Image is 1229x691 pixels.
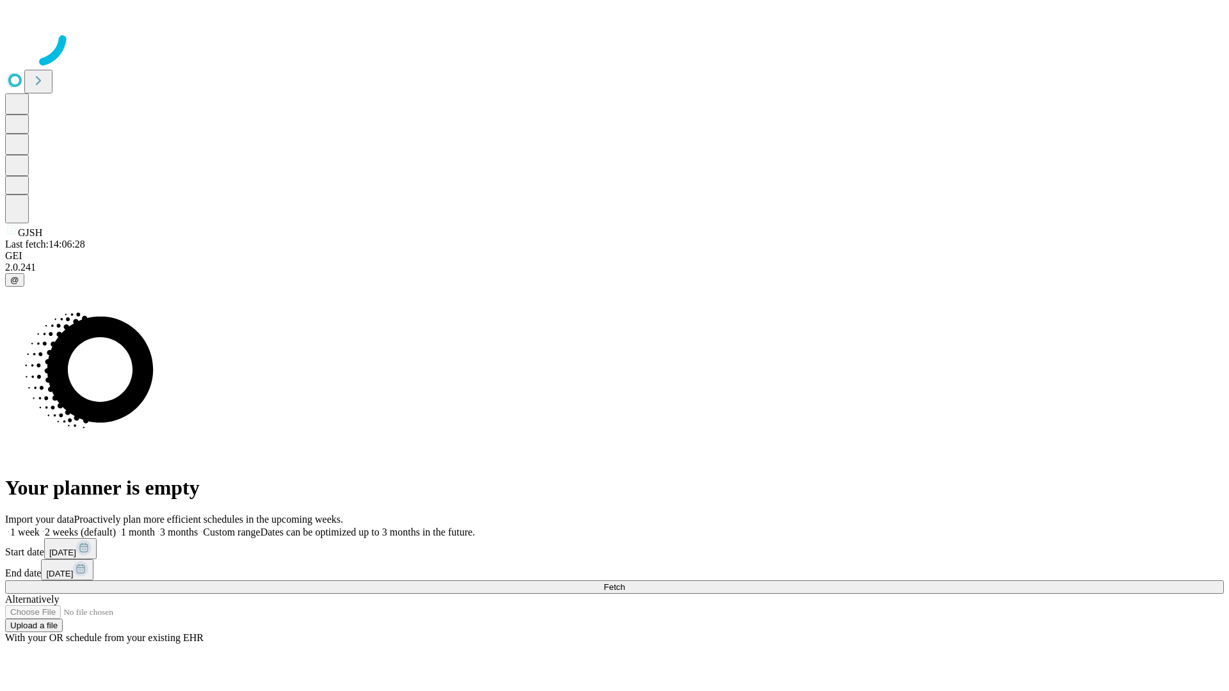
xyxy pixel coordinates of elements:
[5,514,74,525] span: Import your data
[45,527,116,537] span: 2 weeks (default)
[44,538,97,559] button: [DATE]
[10,275,19,285] span: @
[5,619,63,632] button: Upload a file
[5,632,204,643] span: With your OR schedule from your existing EHR
[160,527,198,537] span: 3 months
[5,538,1224,559] div: Start date
[5,594,59,605] span: Alternatively
[203,527,260,537] span: Custom range
[5,580,1224,594] button: Fetch
[10,527,40,537] span: 1 week
[5,476,1224,500] h1: Your planner is empty
[121,527,155,537] span: 1 month
[5,273,24,287] button: @
[41,559,93,580] button: [DATE]
[5,239,85,250] span: Last fetch: 14:06:28
[18,227,42,238] span: GJSH
[5,262,1224,273] div: 2.0.241
[5,559,1224,580] div: End date
[46,569,73,578] span: [DATE]
[49,548,76,557] span: [DATE]
[74,514,343,525] span: Proactively plan more efficient schedules in the upcoming weeks.
[261,527,475,537] span: Dates can be optimized up to 3 months in the future.
[5,250,1224,262] div: GEI
[604,582,625,592] span: Fetch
